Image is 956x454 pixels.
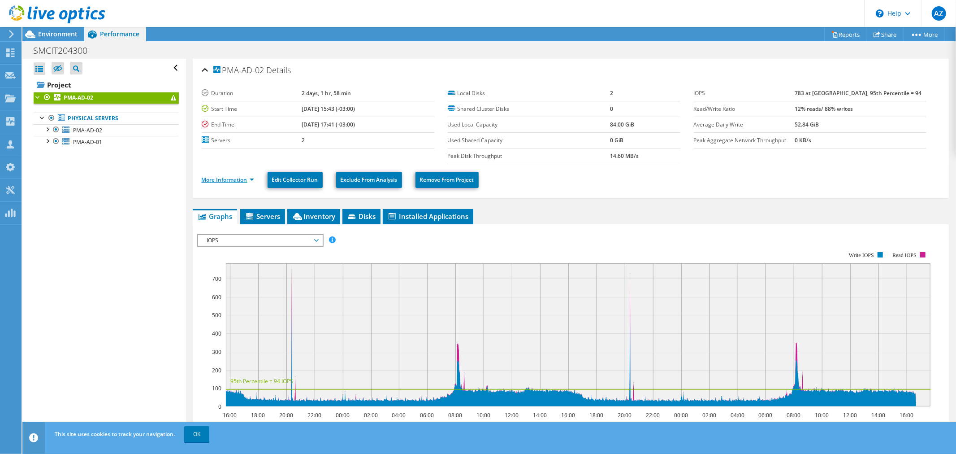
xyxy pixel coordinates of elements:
[618,411,632,419] text: 20:00
[251,411,265,419] text: 18:00
[448,89,610,98] label: Local Disks
[73,127,102,134] span: PMA-AD-02
[212,275,221,283] text: 700
[202,105,302,113] label: Start Time
[38,30,78,38] span: Environment
[202,120,302,129] label: End Time
[674,411,688,419] text: 00:00
[694,136,795,145] label: Peak Aggregate Network Throughput
[212,348,221,356] text: 300
[34,136,179,148] a: PMA-AD-01
[245,212,281,221] span: Servers
[55,430,175,438] span: This site uses cookies to track your navigation.
[589,411,603,419] text: 18:00
[646,411,660,419] text: 22:00
[731,411,744,419] text: 04:00
[197,212,233,221] span: Graphs
[268,172,323,188] a: Edit Collector Run
[610,152,639,160] b: 14.60 MB/s
[29,46,101,56] h1: SMCIT204300
[336,411,350,419] text: 00:00
[420,411,434,419] text: 06:00
[364,411,378,419] text: 02:00
[610,89,613,97] b: 2
[533,411,547,419] text: 14:00
[336,172,402,188] a: Exclude From Analysis
[307,411,321,419] text: 22:00
[302,136,305,144] b: 2
[302,121,355,128] b: [DATE] 17:41 (-03:00)
[448,105,610,113] label: Shared Cluster Disks
[267,65,291,75] span: Details
[34,78,179,92] a: Project
[694,120,795,129] label: Average Daily Write
[218,403,221,410] text: 0
[876,9,884,17] svg: \n
[202,176,254,183] a: More Information
[787,411,800,419] text: 08:00
[903,27,945,41] a: More
[476,411,490,419] text: 10:00
[212,384,221,392] text: 100
[203,235,318,246] span: IOPS
[795,89,921,97] b: 783 at [GEOGRAPHIC_DATA], 95th Percentile = 94
[448,136,610,145] label: Used Shared Capacity
[824,27,867,41] a: Reports
[34,124,179,136] a: PMA-AD-02
[230,377,293,385] text: 95th Percentile = 94 IOPS
[448,411,462,419] text: 08:00
[387,212,469,221] span: Installed Applications
[279,411,293,419] text: 20:00
[184,426,209,442] a: OK
[223,411,237,419] text: 16:00
[849,252,874,258] text: Write IOPS
[212,293,221,301] text: 600
[505,411,519,419] text: 12:00
[73,138,102,146] span: PMA-AD-01
[795,136,811,144] b: 0 KB/s
[892,252,917,258] text: Read IOPS
[610,121,634,128] b: 84.00 GiB
[212,330,221,337] text: 400
[212,367,221,374] text: 200
[392,411,406,419] text: 04:00
[302,89,351,97] b: 2 days, 1 hr, 58 min
[292,212,336,221] span: Inventory
[64,94,93,101] b: PMA-AD-02
[347,212,376,221] span: Disks
[610,105,613,113] b: 0
[694,89,795,98] label: IOPS
[932,6,946,21] span: AZ
[694,105,795,113] label: Read/Write Ratio
[843,411,857,419] text: 12:00
[871,411,885,419] text: 14:00
[202,136,302,145] label: Servers
[795,121,819,128] b: 52.84 GiB
[795,105,853,113] b: 12% reads/ 88% writes
[202,89,302,98] label: Duration
[448,152,610,161] label: Peak Disk Throughput
[815,411,829,419] text: 10:00
[302,105,355,113] b: [DATE] 15:43 (-03:00)
[758,411,772,419] text: 06:00
[561,411,575,419] text: 16:00
[610,136,623,144] b: 0 GiB
[34,92,179,104] a: PMA-AD-02
[212,311,221,319] text: 500
[900,411,913,419] text: 16:00
[213,66,264,75] span: PMA-AD-02
[702,411,716,419] text: 02:00
[100,30,139,38] span: Performance
[867,27,904,41] a: Share
[448,120,610,129] label: Used Local Capacity
[415,172,479,188] a: Remove From Project
[34,113,179,124] a: Physical Servers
